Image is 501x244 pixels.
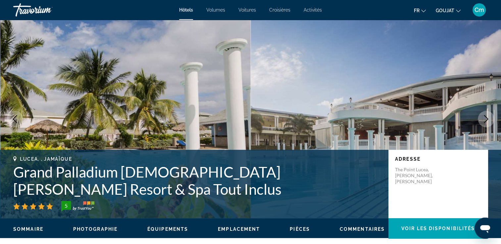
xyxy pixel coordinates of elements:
[7,111,23,127] button: Image précédente
[388,218,488,239] button: Voir les disponibilités
[475,218,496,239] iframe: Bouton de lancement de la fenêtre de messagerie
[436,8,454,13] span: GOUJAT
[395,167,448,184] p: The Point Lucea, [PERSON_NAME], [PERSON_NAME]
[401,226,475,231] span: Voir les disponibilités
[290,226,310,232] button: Pièces
[59,202,73,210] div: 5
[436,6,461,15] button: Changer de devise
[340,226,385,232] button: Commentaires
[290,226,310,232] span: Pièces
[13,1,79,19] a: Travorium
[73,226,118,232] span: Photographie
[147,226,188,232] span: Équipements
[73,226,118,232] button: Photographie
[13,163,382,198] h1: Grand Palladium [DEMOGRAPHIC_DATA] [PERSON_NAME] Resort & Spa Tout Inclus
[13,226,43,232] button: Sommaire
[471,3,488,17] button: Menu utilisateur
[478,111,494,127] button: Image suivante
[218,226,260,232] span: Emplacement
[147,226,188,232] button: Équipements
[20,156,72,162] span: Lucea, , Jamaïque
[13,226,43,232] span: Sommaire
[414,6,426,15] button: Changer la langue
[238,7,256,13] a: Voitures
[218,226,260,232] button: Emplacement
[395,156,481,162] p: Adresse
[340,226,385,232] span: Commentaires
[414,8,420,13] span: Fr
[179,7,193,13] a: Hôtels
[475,7,484,13] span: Cm
[61,201,94,212] img: trustyou-badge-hor.svg
[269,7,290,13] a: Croisières
[206,7,225,13] a: Volumes
[304,7,322,13] a: Activités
